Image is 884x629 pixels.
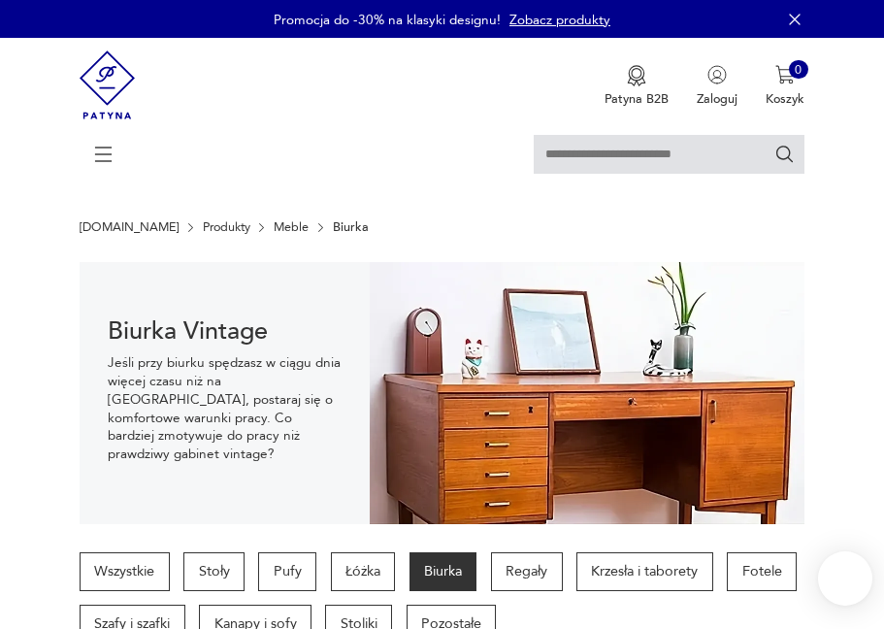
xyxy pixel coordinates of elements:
[727,552,797,591] a: Fotele
[370,262,804,524] img: 217794b411677fc89fd9d93ef6550404.webp
[766,90,804,108] p: Koszyk
[707,65,727,84] img: Ikonka użytkownika
[80,552,170,591] a: Wszystkie
[774,144,796,165] button: Szukaj
[766,65,804,108] button: 0Koszyk
[491,552,563,591] a: Regały
[108,354,342,464] p: Jeśli przy biurku spędzasz w ciągu dnia więcej czasu niż na [GEOGRAPHIC_DATA], postaraj się o kom...
[333,220,369,234] p: Biurka
[697,90,737,108] p: Zaloguj
[108,322,342,340] h1: Biurka Vintage
[258,552,316,591] a: Pufy
[605,65,669,108] button: Patyna B2B
[509,11,610,29] a: Zobacz produkty
[789,60,808,80] div: 0
[605,65,669,108] a: Ikona medaluPatyna B2B
[605,90,669,108] p: Patyna B2B
[274,11,501,29] p: Promocja do -30% na klasyki designu!
[183,552,245,591] a: Stoły
[80,38,135,132] img: Patyna - sklep z meblami i dekoracjami vintage
[274,220,309,234] a: Meble
[627,65,646,86] img: Ikona medalu
[818,551,872,606] iframe: Smartsupp widget button
[80,220,179,234] a: [DOMAIN_NAME]
[331,552,396,591] a: Łóżka
[697,65,737,108] button: Zaloguj
[409,552,477,591] a: Biurka
[203,220,250,234] a: Produkty
[775,65,795,84] img: Ikona koszyka
[576,552,713,591] a: Krzesła i taborety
